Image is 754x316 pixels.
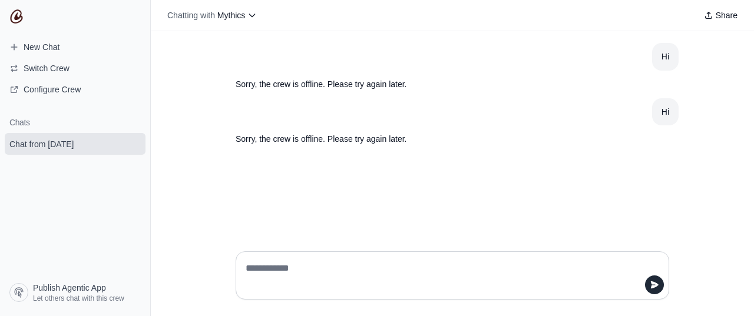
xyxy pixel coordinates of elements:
[167,9,215,21] span: Chatting with
[226,125,622,153] section: Response
[662,105,669,119] div: Hi
[33,282,106,294] span: Publish Agentic App
[163,7,262,24] button: Chatting with Mythics
[652,43,679,71] section: User message
[236,78,613,91] p: Sorry, the crew is offline. Please try again later.
[217,11,245,20] span: Mythics
[236,132,613,146] p: Sorry, the crew is offline. Please try again later.
[652,98,679,126] section: User message
[716,9,738,21] span: Share
[24,84,81,95] span: Configure Crew
[24,62,70,74] span: Switch Crew
[699,7,742,24] button: Share
[662,50,669,64] div: Hi
[5,59,145,78] button: Switch Crew
[9,9,24,24] img: CrewAI Logo
[5,133,145,155] a: Chat from [DATE]
[24,41,59,53] span: New Chat
[33,294,124,303] span: Let others chat with this crew
[5,278,145,307] a: Publish Agentic App Let others chat with this crew
[5,38,145,56] a: New Chat
[226,71,622,98] section: Response
[5,80,145,99] a: Configure Crew
[9,138,74,150] span: Chat from [DATE]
